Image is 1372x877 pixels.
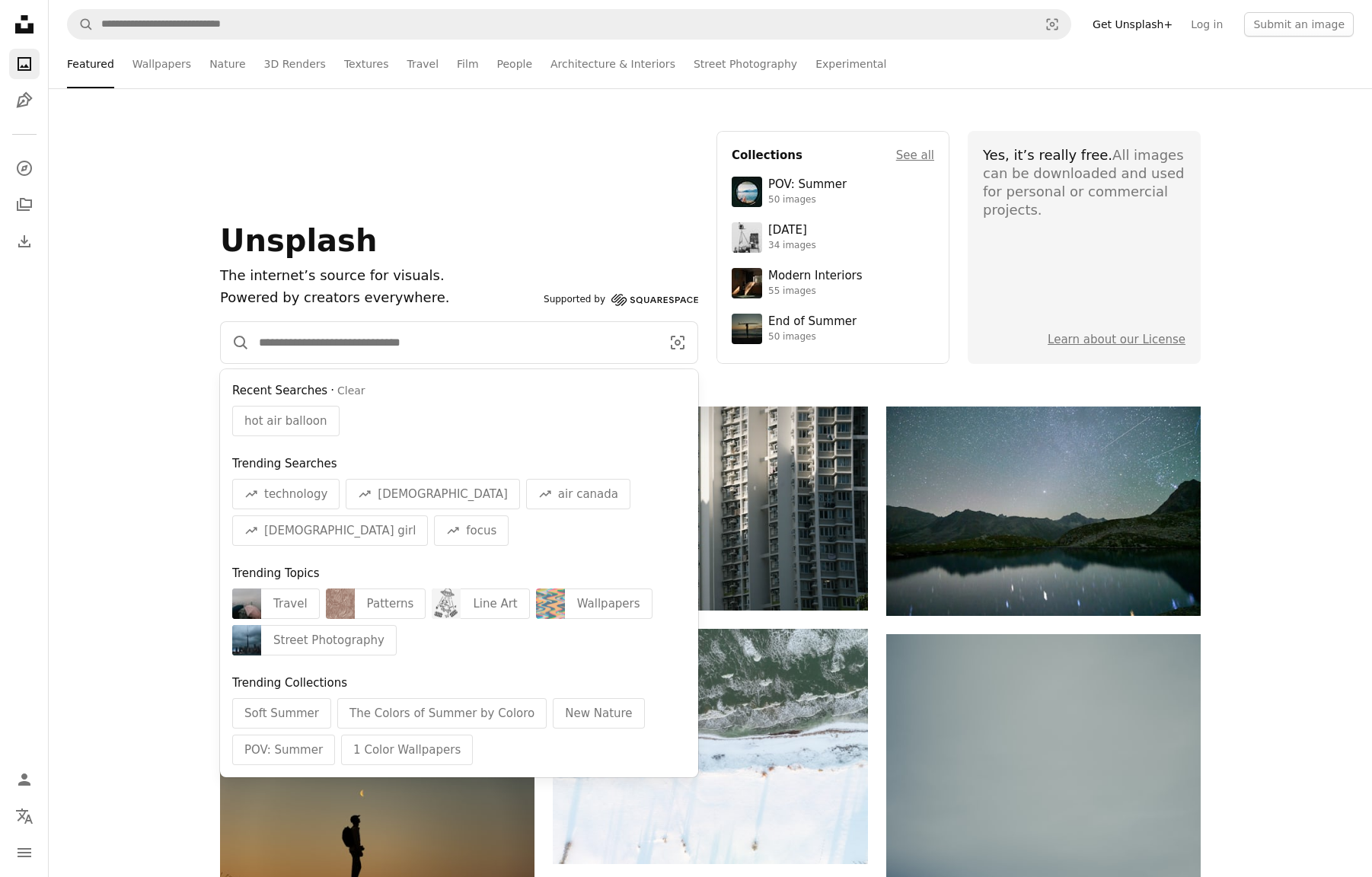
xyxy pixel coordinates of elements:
[1244,12,1354,37] button: Submit an image
[544,291,698,309] a: Supported by
[209,40,245,88] a: Nature
[9,801,40,831] button: Language
[221,322,250,363] button: Search Unsplash
[337,698,547,729] div: The Colors of Summer by Coloro
[220,837,534,850] a: Silhouette of a hiker looking at the moon at sunset.
[68,10,94,39] button: Search Unsplash
[261,625,397,655] div: Street Photography
[732,222,934,253] a: [DATE]34 images
[232,381,327,400] span: Recent Searches
[1083,12,1182,37] a: Get Unsplash+
[896,146,934,164] a: See all
[553,739,867,753] a: Snow covered landscape with frozen water
[9,190,40,220] a: Collections
[553,407,867,611] img: Tall apartment buildings with many windows and balconies.
[261,588,320,619] div: Travel
[407,40,439,88] a: Travel
[768,331,857,343] div: 50 images
[565,588,652,619] div: Wallpapers
[232,457,337,470] span: Trending Searches
[732,268,762,298] img: premium_photo-1747189286942-bc91257a2e39
[326,588,355,619] img: premium_vector-1736967617027-c9f55396949f
[232,735,335,765] div: POV: Summer
[264,485,327,503] span: technology
[732,314,762,344] img: premium_photo-1754398386796-ea3dec2a6302
[244,412,327,430] span: hot air balloon
[983,146,1185,219] div: All images can be downloaded and used for personal or commercial projects.
[694,40,797,88] a: Street Photography
[536,588,565,619] img: premium_vector-1750777519295-a392f7ef3d63
[461,588,529,619] div: Line Art
[9,85,40,116] a: Illustrations
[768,285,863,298] div: 55 images
[337,384,365,399] button: Clear
[9,9,40,43] a: Home — Unsplash
[815,40,886,88] a: Experimental
[264,521,416,540] span: [DEMOGRAPHIC_DATA] girl
[232,566,320,580] span: Trending Topics
[457,40,478,88] a: Film
[9,764,40,795] a: Log in / Sign up
[732,177,934,207] a: POV: Summer50 images
[220,321,698,364] form: Find visuals sitewide
[732,314,934,344] a: End of Summer50 images
[232,625,261,655] img: photo-1756135154174-add625f8721a
[732,268,934,298] a: Modern Interiors55 images
[220,265,538,287] h1: The internet’s source for visuals.
[1182,12,1232,37] a: Log in
[497,40,533,88] a: People
[9,226,40,257] a: Download History
[232,588,261,619] img: premium_photo-1756177506526-26fb2a726f4a
[9,153,40,183] a: Explore
[1048,333,1185,346] a: Learn about our License
[553,629,867,864] img: Snow covered landscape with frozen water
[558,485,618,503] span: air canada
[232,698,331,729] div: Soft Summer
[768,269,863,284] div: Modern Interiors
[553,501,867,515] a: Tall apartment buildings with many windows and balconies.
[432,588,461,619] img: premium_vector-1752709911696-27a744dc32d9
[378,485,508,503] span: [DEMOGRAPHIC_DATA]
[732,146,802,164] h4: Collections
[658,322,697,363] button: Visual search
[768,194,847,206] div: 50 images
[9,49,40,79] a: Photos
[232,381,686,400] div: ·
[768,314,857,330] div: End of Summer
[232,676,347,690] span: Trending Collections
[9,837,40,868] button: Menu
[550,40,675,88] a: Architecture & Interiors
[264,40,326,88] a: 3D Renders
[768,240,816,252] div: 34 images
[553,698,644,729] div: New Nature
[1034,10,1070,39] button: Visual search
[886,504,1201,518] a: Starry night sky over a calm mountain lake
[344,40,389,88] a: Textures
[983,147,1112,163] span: Yes, it’s really free.
[732,222,762,253] img: photo-1682590564399-95f0109652fe
[732,177,762,207] img: premium_photo-1753820185677-ab78a372b033
[768,177,847,193] div: POV: Summer
[220,223,377,258] span: Unsplash
[355,588,426,619] div: Patterns
[220,287,538,309] p: Powered by creators everywhere.
[132,40,191,88] a: Wallpapers
[886,407,1201,616] img: Starry night sky over a calm mountain lake
[341,735,473,765] div: 1 Color Wallpapers
[466,521,496,540] span: focus
[886,863,1201,877] a: Surfer walking on a misty beach with surfboard
[768,223,816,238] div: [DATE]
[67,9,1071,40] form: Find visuals sitewide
